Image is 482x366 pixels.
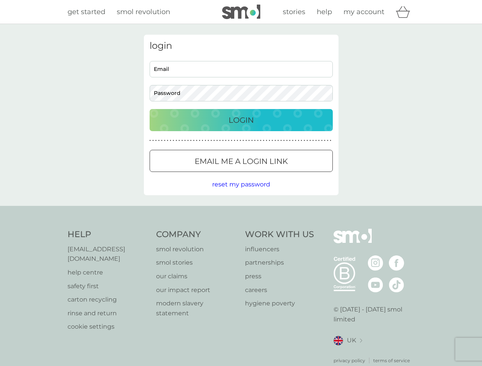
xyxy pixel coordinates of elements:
[304,139,305,143] p: ●
[343,6,384,18] a: my account
[334,305,415,324] p: © [DATE] - [DATE] smol limited
[156,258,237,268] p: smol stories
[195,155,288,167] p: Email me a login link
[257,139,259,143] p: ●
[150,40,333,51] h3: login
[306,139,308,143] p: ●
[334,336,343,345] img: UK flag
[156,299,237,318] a: modern slavery statement
[389,255,404,271] img: visit the smol Facebook page
[272,139,273,143] p: ●
[334,357,365,364] a: privacy policy
[156,271,237,281] a: our claims
[156,229,237,241] h4: Company
[225,139,227,143] p: ●
[234,139,235,143] p: ●
[277,139,279,143] p: ●
[327,139,329,143] p: ●
[179,139,180,143] p: ●
[310,139,311,143] p: ●
[324,139,326,143] p: ●
[219,139,221,143] p: ●
[190,139,192,143] p: ●
[170,139,171,143] p: ●
[193,139,195,143] p: ●
[269,139,270,143] p: ●
[254,139,256,143] p: ●
[155,139,157,143] p: ●
[368,277,383,292] img: visit the smol Youtube page
[243,139,244,143] p: ●
[396,4,415,19] div: basket
[237,139,238,143] p: ●
[229,114,254,126] p: Login
[150,139,151,143] p: ●
[176,139,177,143] p: ●
[187,139,189,143] p: ●
[317,8,332,16] span: help
[245,139,247,143] p: ●
[263,139,264,143] p: ●
[317,6,332,18] a: help
[212,181,270,188] span: reset my password
[68,244,149,264] a: [EMAIL_ADDRESS][DOMAIN_NAME]
[245,285,314,295] a: careers
[222,139,224,143] p: ●
[373,357,410,364] a: terms of service
[222,5,260,19] img: smol
[68,229,149,241] h4: Help
[68,295,149,305] a: carton recycling
[68,8,105,16] span: get started
[208,139,209,143] p: ●
[286,139,288,143] p: ●
[68,322,149,332] a: cookie settings
[347,335,356,345] span: UK
[240,139,241,143] p: ●
[117,6,170,18] a: smol revolution
[315,139,317,143] p: ●
[274,139,276,143] p: ●
[68,308,149,318] a: rinse and return
[334,229,372,255] img: smol
[330,139,331,143] p: ●
[231,139,232,143] p: ●
[260,139,261,143] p: ●
[68,281,149,291] a: safety first
[245,271,314,281] p: press
[283,8,305,16] span: stories
[150,150,333,172] button: Email me a login link
[245,299,314,308] p: hygiene poverty
[245,229,314,241] h4: Work With Us
[298,139,299,143] p: ●
[213,139,215,143] p: ●
[156,285,237,295] p: our impact report
[313,139,314,143] p: ●
[245,244,314,254] a: influencers
[196,139,198,143] p: ●
[266,139,268,143] p: ●
[389,277,404,292] img: visit the smol Tiktok page
[167,139,168,143] p: ●
[245,258,314,268] a: partnerships
[202,139,203,143] p: ●
[199,139,200,143] p: ●
[283,6,305,18] a: stories
[150,109,333,131] button: Login
[368,255,383,271] img: visit the smol Instagram page
[156,244,237,254] a: smol revolution
[248,139,250,143] p: ●
[283,139,285,143] p: ●
[321,139,322,143] p: ●
[184,139,186,143] p: ●
[117,8,170,16] span: smol revolution
[280,139,282,143] p: ●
